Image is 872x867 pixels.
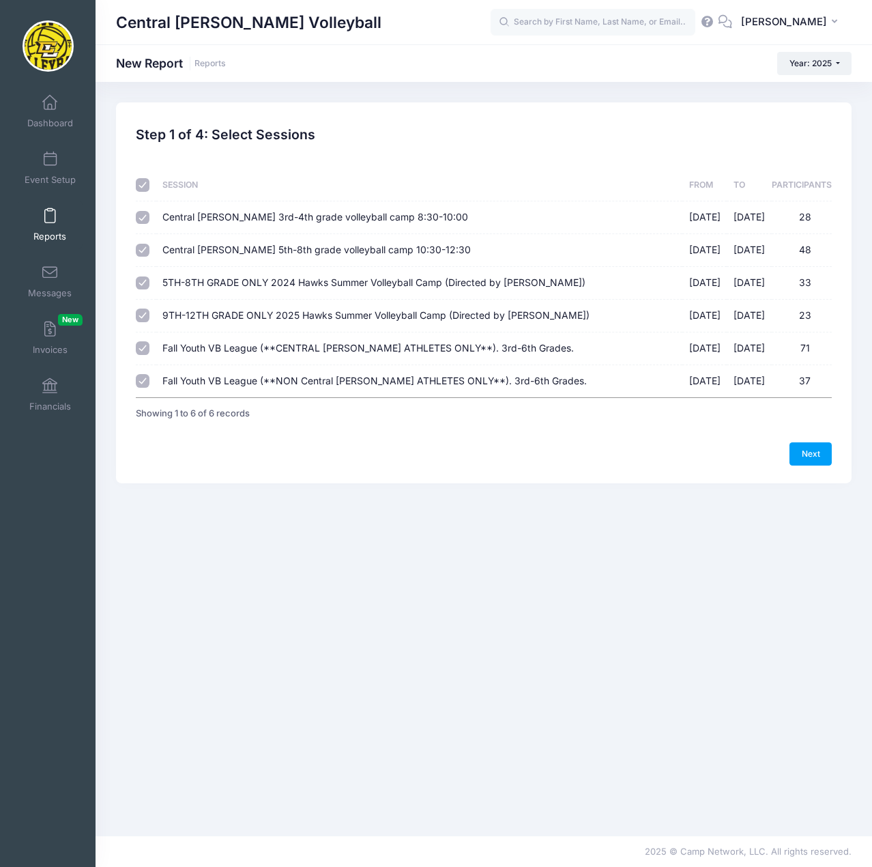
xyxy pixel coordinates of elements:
[162,211,468,223] span: Central [PERSON_NAME] 3rd-4th grade volleyball camp 8:30-10:00
[727,169,772,201] th: To
[645,846,852,857] span: 2025 © Camp Network, LLC. All rights reserved.
[58,314,83,326] span: New
[28,287,72,299] span: Messages
[772,267,832,300] td: 33
[18,314,83,362] a: InvoicesNew
[682,332,727,365] td: [DATE]
[682,267,727,300] td: [DATE]
[162,309,590,321] span: 9TH-12TH GRADE ONLY 2025 Hawks Summer Volleyball Camp (Directed by [PERSON_NAME])
[789,58,832,68] span: Year: 2025
[727,365,772,397] td: [DATE]
[162,375,587,386] span: Fall Youth VB League (**NON Central [PERSON_NAME] ATHLETES ONLY**). 3rd-6th Grades.
[116,7,381,38] h1: Central [PERSON_NAME] Volleyball
[727,267,772,300] td: [DATE]
[772,332,832,365] td: 71
[23,20,74,72] img: Central Lee Volleyball
[25,174,76,186] span: Event Setup
[18,371,83,418] a: Financials
[772,300,832,332] td: 23
[27,117,73,129] span: Dashboard
[772,169,832,201] th: Participants
[682,300,727,332] td: [DATE]
[162,276,585,288] span: 5TH-8TH GRADE ONLY 2024 Hawks Summer Volleyball Camp (Directed by [PERSON_NAME])
[18,257,83,305] a: Messages
[727,201,772,234] td: [DATE]
[18,87,83,135] a: Dashboard
[772,365,832,397] td: 37
[194,59,226,69] a: Reports
[772,201,832,234] td: 28
[18,144,83,192] a: Event Setup
[732,7,852,38] button: [PERSON_NAME]
[136,127,315,143] h2: Step 1 of 4: Select Sessions
[33,231,66,242] span: Reports
[682,365,727,397] td: [DATE]
[18,201,83,248] a: Reports
[682,169,727,201] th: From
[156,169,682,201] th: Session
[162,342,574,354] span: Fall Youth VB League (**CENTRAL [PERSON_NAME] ATHLETES ONLY**). 3rd-6th Grades.
[491,9,695,36] input: Search by First Name, Last Name, or Email...
[136,398,250,429] div: Showing 1 to 6 of 6 records
[682,201,727,234] td: [DATE]
[727,300,772,332] td: [DATE]
[116,56,226,70] h1: New Report
[789,442,832,466] a: Next
[772,234,832,267] td: 48
[727,332,772,365] td: [DATE]
[682,234,727,267] td: [DATE]
[162,244,471,255] span: Central [PERSON_NAME] 5th-8th grade volleyball camp 10:30-12:30
[29,401,71,412] span: Financials
[33,344,68,356] span: Invoices
[777,52,852,75] button: Year: 2025
[741,14,827,29] span: [PERSON_NAME]
[727,234,772,267] td: [DATE]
